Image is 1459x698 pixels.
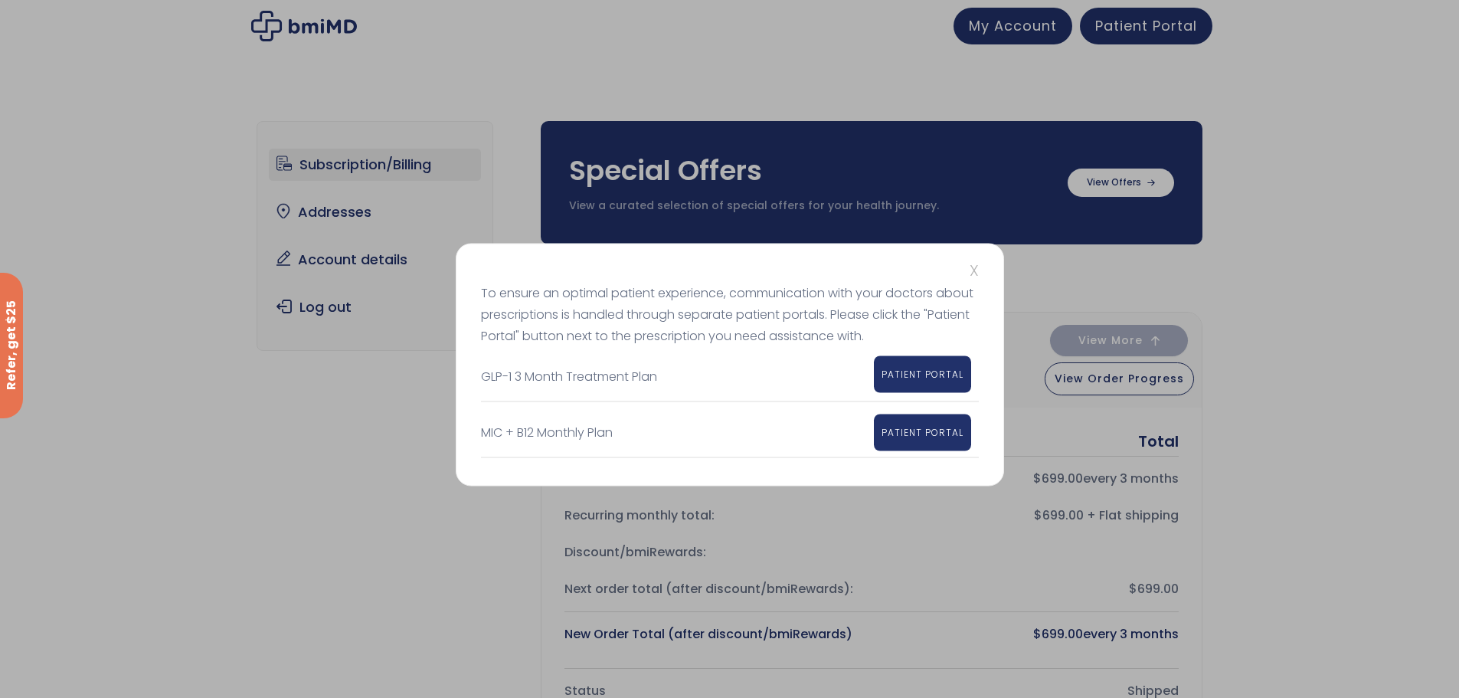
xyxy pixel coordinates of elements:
[970,259,979,280] span: X
[874,356,971,392] a: PATIENT PORTAL
[481,421,862,443] div: MIC + B12 Monthly Plan
[481,282,979,346] p: To ensure an optimal patient experience, communication with your doctors about prescriptions is h...
[481,365,862,387] div: GLP-1 3 Month Treatment Plan
[882,367,963,380] span: PATIENT PORTAL
[874,414,971,451] a: PATIENT PORTAL
[882,425,963,438] span: PATIENT PORTAL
